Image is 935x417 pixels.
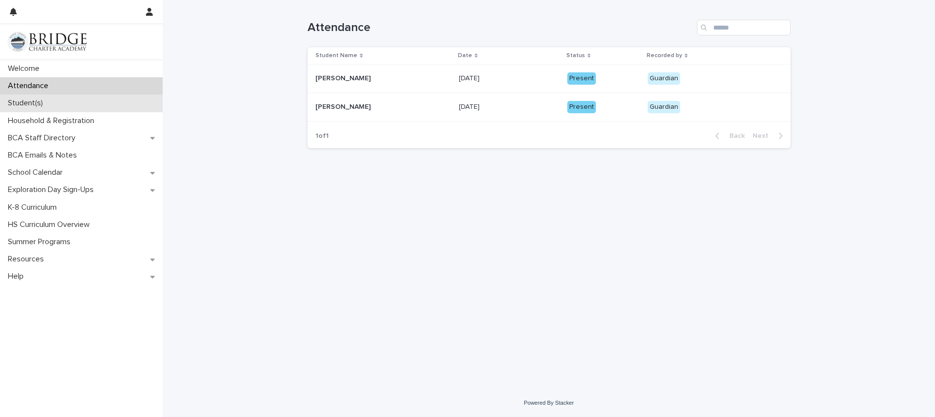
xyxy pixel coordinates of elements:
[724,132,745,139] span: Back
[4,272,32,281] p: Help
[4,255,52,264] p: Resources
[308,124,337,148] p: 1 of 1
[4,168,70,177] p: School Calendar
[697,20,791,35] input: Search
[648,101,680,113] div: Guardian
[4,81,56,91] p: Attendance
[566,50,585,61] p: Status
[567,101,596,113] div: Present
[308,21,693,35] h1: Attendance
[4,220,98,229] p: HS Curriculum Overview
[567,72,596,85] div: Present
[4,133,83,143] p: BCA Staff Directory
[4,185,102,194] p: Exploration Day Sign-Ups
[707,131,749,140] button: Back
[315,50,357,61] p: Student Name
[648,72,680,85] div: Guardian
[4,203,65,212] p: K-8 Curriculum
[8,32,87,52] img: V1C1m3IdTEidaUdm9Hs0
[458,50,472,61] p: Date
[4,237,78,247] p: Summer Programs
[308,64,791,93] tr: [PERSON_NAME][PERSON_NAME] [DATE][DATE] PresentGuardian
[459,101,482,111] p: [DATE]
[749,131,791,140] button: Next
[647,50,682,61] p: Recorded by
[315,101,373,111] p: [PERSON_NAME]
[4,151,85,160] p: BCA Emails & Notes
[308,93,791,122] tr: [PERSON_NAME][PERSON_NAME] [DATE][DATE] PresentGuardian
[753,132,774,139] span: Next
[459,72,482,83] p: [DATE]
[315,72,373,83] p: [PERSON_NAME]
[4,64,47,73] p: Welcome
[4,116,102,126] p: Household & Registration
[4,98,51,108] p: Student(s)
[524,400,574,406] a: Powered By Stacker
